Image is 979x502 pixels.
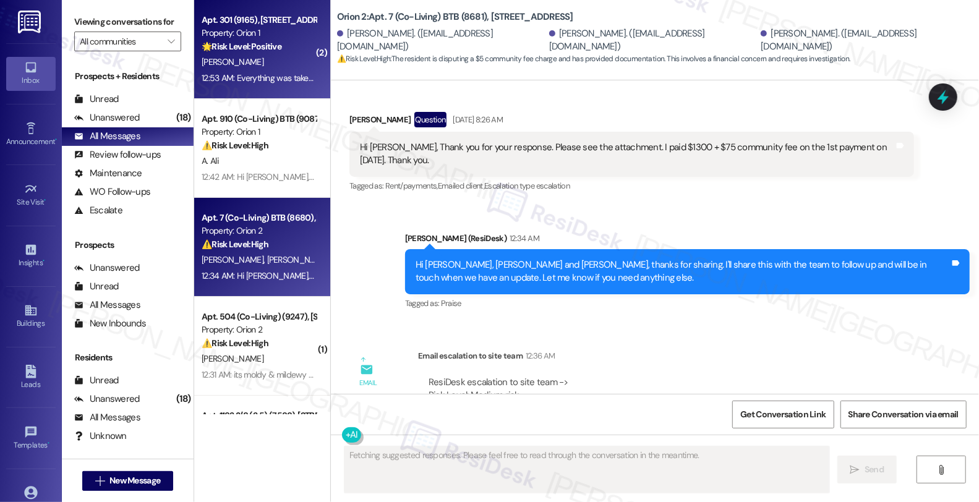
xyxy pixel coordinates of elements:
[405,232,970,249] div: [PERSON_NAME] (ResiDesk)
[385,181,438,191] span: Rent/payments ,
[429,376,904,429] div: ResiDesk escalation to site team -> Risk Level: Medium risk Topics: Refund request: Community fee...
[74,317,146,330] div: New Inbounds
[349,177,914,195] div: Tagged as:
[202,155,218,166] span: A. Ali
[202,14,316,27] div: Apt. 301 (9165), [STREET_ADDRESS][PERSON_NAME]
[62,70,194,83] div: Prospects + Residents
[360,376,408,416] div: Email escalation to site team
[202,310,316,323] div: Apt. 504 (Co-Living) (9247), [STREET_ADDRESS][PERSON_NAME]
[761,27,970,54] div: [PERSON_NAME]. ([EMAIL_ADDRESS][DOMAIN_NAME])
[849,408,959,421] span: Share Conversation via email
[74,299,140,312] div: All Messages
[337,53,850,66] span: : The resident is disputing a $5 community fee charge and has provided documentation. This involv...
[202,72,370,83] div: 12:53 AM: Everything was taken care of. Thanks
[202,56,263,67] span: [PERSON_NAME]
[450,113,503,126] div: [DATE] 8:26 AM
[48,439,49,448] span: •
[865,463,884,476] span: Send
[202,27,316,40] div: Property: Orion 1
[74,280,119,293] div: Unread
[202,113,316,125] div: Apt. 910 (Co-Living) BTB (9087), [STREET_ADDRESS][PERSON_NAME]
[18,11,43,33] img: ResiDesk Logo
[523,349,555,362] div: 12:36 AM
[74,393,140,406] div: Unanswered
[438,181,484,191] span: Emailed client ,
[202,171,961,182] div: 12:42 AM: Hi [PERSON_NAME], I understand your concern about the water and sewer charges. Let me l...
[74,204,122,217] div: Escalate
[43,257,45,265] span: •
[202,409,316,422] div: Apt. 1182 3/8 (2.5) (7588), [STREET_ADDRESS]
[74,148,161,161] div: Review follow-ups
[74,374,119,387] div: Unread
[441,298,461,308] span: Praise
[45,196,46,205] span: •
[80,32,161,51] input: All communities
[202,323,316,336] div: Property: Orion 2
[74,167,142,180] div: Maintenance
[6,300,56,333] a: Buildings
[74,430,127,443] div: Unknown
[109,474,160,487] span: New Message
[405,294,970,312] div: Tagged as:
[202,239,268,250] strong: ⚠️ Risk Level: High
[62,239,194,252] div: Prospects
[55,135,57,144] span: •
[6,57,56,90] a: Inbox
[95,476,105,486] i: 
[74,111,140,124] div: Unanswered
[337,27,546,54] div: [PERSON_NAME]. ([EMAIL_ADDRESS][DOMAIN_NAME])
[62,351,194,364] div: Residents
[202,338,268,349] strong: ⚠️ Risk Level: High
[202,125,316,138] div: Property: Orion 1
[202,41,281,52] strong: 🌟 Risk Level: Positive
[74,411,140,424] div: All Messages
[416,258,950,285] div: Hi [PERSON_NAME], [PERSON_NAME] and [PERSON_NAME], thanks for sharing. I'll share this with the t...
[936,465,946,475] i: 
[202,254,267,265] span: [PERSON_NAME]
[549,27,758,54] div: [PERSON_NAME]. ([EMAIL_ADDRESS][DOMAIN_NAME])
[344,446,829,493] textarea: Fetching suggested responses. Please feel free to read through the conversation in the meantime.
[202,224,316,237] div: Property: Orion 2
[74,185,150,198] div: WO Follow-ups
[74,130,140,143] div: All Messages
[173,389,194,409] div: (18)
[6,179,56,212] a: Site Visit •
[360,141,894,168] div: Hi [PERSON_NAME], Thank you for your response. Please see the attachment. I paid $1300 + $75 comm...
[6,422,56,455] a: Templates •
[82,471,174,491] button: New Message
[202,140,268,151] strong: ⚠️ Risk Level: High
[173,108,194,127] div: (18)
[74,93,119,106] div: Unread
[6,361,56,394] a: Leads
[740,408,826,421] span: Get Conversation Link
[267,254,333,265] span: [PERSON_NAME]
[732,401,834,428] button: Get Conversation Link
[349,112,914,132] div: [PERSON_NAME]
[6,239,56,273] a: Insights •
[74,262,140,274] div: Unanswered
[837,456,897,483] button: Send
[484,181,570,191] span: Escalation type escalation
[202,211,316,224] div: Apt. 7 (Co-Living) BTB (8680), [STREET_ADDRESS]
[202,270,968,281] div: 12:34 AM: Hi [PERSON_NAME], [PERSON_NAME] and [PERSON_NAME], thanks for sharing. I'll share this ...
[202,353,263,364] span: [PERSON_NAME]
[507,232,539,245] div: 12:34 AM
[840,401,967,428] button: Share Conversation via email
[74,12,181,32] label: Viewing conversations for
[168,36,174,46] i: 
[337,54,390,64] strong: ⚠️ Risk Level: High
[414,112,447,127] div: Question
[337,11,573,23] b: Orion 2: Apt. 7 (Co-Living) BTB (8681), [STREET_ADDRESS]
[418,349,914,367] div: Email escalation to site team
[850,465,860,475] i: 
